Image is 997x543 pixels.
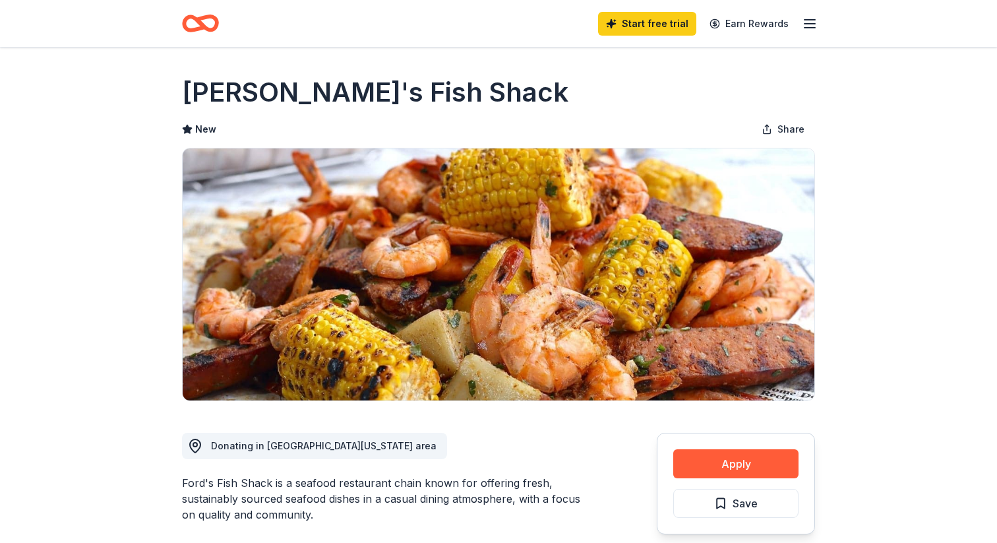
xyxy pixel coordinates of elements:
[673,489,799,518] button: Save
[195,121,216,137] span: New
[733,495,758,512] span: Save
[702,12,797,36] a: Earn Rewards
[182,475,593,523] div: Ford's Fish Shack is a seafood restaurant chain known for offering fresh, sustainably sourced sea...
[182,8,219,39] a: Home
[598,12,696,36] a: Start free trial
[183,148,814,400] img: Image for Ford's Fish Shack
[182,74,568,111] h1: [PERSON_NAME]'s Fish Shack
[777,121,804,137] span: Share
[751,116,815,143] button: Share
[673,449,799,478] button: Apply
[211,440,437,451] span: Donating in [GEOGRAPHIC_DATA][US_STATE] area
